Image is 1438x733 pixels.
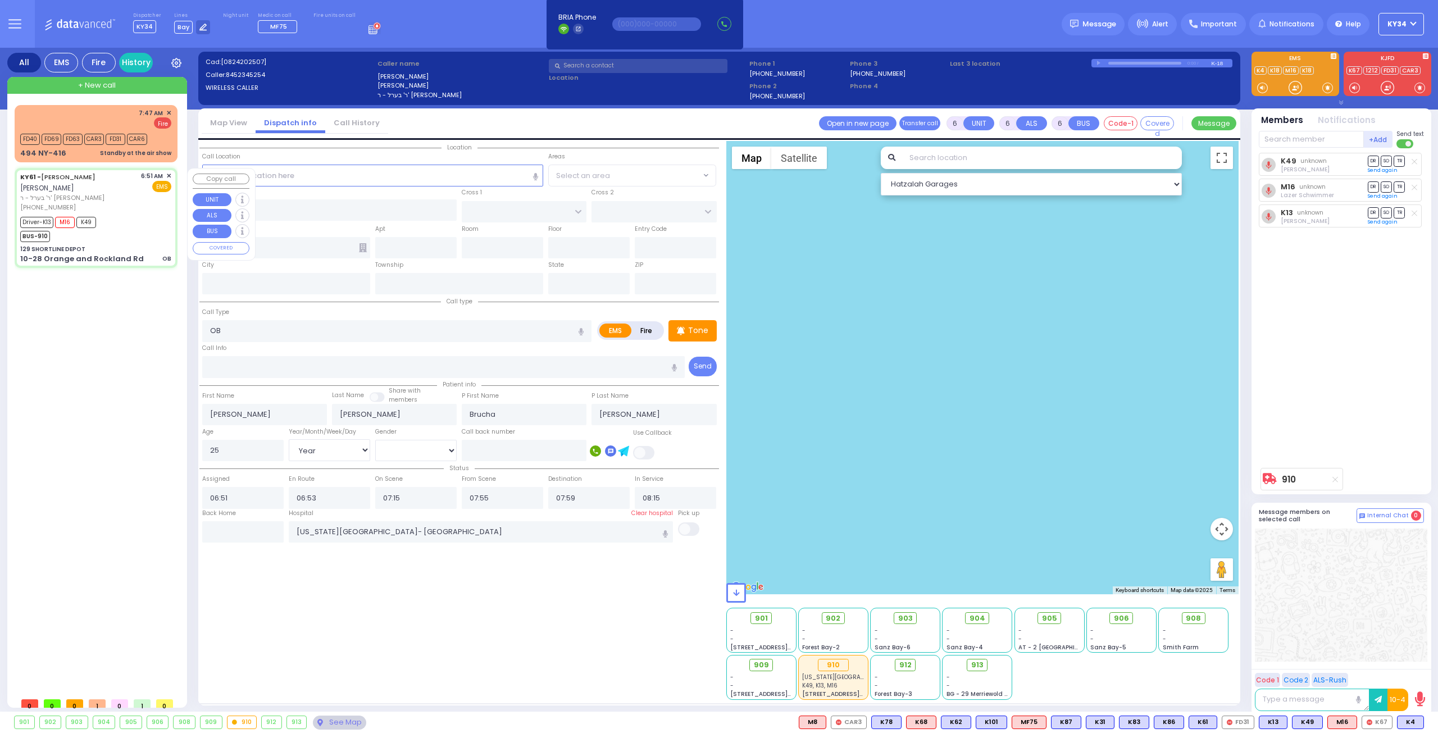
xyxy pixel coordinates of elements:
[599,324,632,338] label: EMS
[20,183,74,193] span: [PERSON_NAME]
[40,716,61,729] div: 902
[730,626,734,635] span: -
[631,324,662,338] label: Fire
[63,134,83,145] span: FD63
[591,391,629,400] label: P Last Name
[1397,716,1424,729] div: K4
[1327,716,1357,729] div: M16
[1300,66,1314,75] a: K18
[1327,716,1357,729] div: ALS
[906,716,936,729] div: K68
[202,427,213,436] label: Age
[970,613,985,624] span: 904
[946,643,983,652] span: Sanz Bay-4
[289,509,313,518] label: Hospital
[1104,116,1137,130] button: Code-1
[732,147,771,169] button: Show street map
[1396,130,1424,138] span: Send text
[1281,183,1295,191] a: M16
[635,225,667,234] label: Entry Code
[1292,716,1323,729] div: K49
[1259,508,1357,523] h5: Message members on selected call
[678,509,699,518] label: Pick up
[1051,716,1081,729] div: K87
[193,225,231,238] button: BUS
[730,673,734,681] span: -
[262,716,281,729] div: 912
[1400,66,1421,75] a: CAR3
[21,699,38,708] span: 0
[444,464,475,472] span: Status
[289,475,315,484] label: En Route
[377,72,545,81] label: [PERSON_NAME]
[313,716,366,730] div: See map
[1346,66,1362,75] a: K67
[1211,147,1233,169] button: Toggle fullscreen view
[1368,193,1398,199] a: Send again
[389,395,417,404] span: members
[1281,217,1330,225] span: Emanual Lenorowitz
[1394,181,1405,192] span: TR
[749,92,805,100] label: [PHONE_NUMBER]
[730,643,836,652] span: [STREET_ADDRESS][PERSON_NAME]
[256,117,325,128] a: Dispatch info
[946,626,950,635] span: -
[227,716,257,729] div: 910
[1368,156,1379,166] span: DR
[1359,513,1365,519] img: comment-alt.png
[1368,167,1398,174] a: Send again
[1281,165,1330,174] span: Mordechai Kellner
[78,80,116,91] span: + New call
[377,59,545,69] label: Caller name
[1070,20,1078,28] img: message.svg
[1211,59,1232,67] div: K-18
[1292,716,1323,729] div: BLS
[1018,626,1022,635] span: -
[635,475,663,484] label: In Service
[1140,116,1174,130] button: Covered
[462,475,496,484] label: From Scene
[193,209,231,222] button: ALS
[1283,66,1299,75] a: M16
[1357,508,1424,523] button: Internal Chat 0
[1367,720,1372,725] img: red-radio-icon.svg
[20,231,50,242] span: BUS-910
[226,70,265,79] span: 8452345254
[1381,207,1392,218] span: SO
[1312,673,1348,687] button: ALS-Rush
[902,147,1182,169] input: Search location
[635,261,643,270] label: ZIP
[946,635,950,643] span: -
[976,716,1007,729] div: K101
[749,81,846,91] span: Phone 2
[1086,716,1114,729] div: K31
[1259,716,1287,729] div: BLS
[1211,518,1233,540] button: Map camera controls
[1381,66,1399,75] a: FD31
[556,170,610,181] span: Select an area
[174,21,193,34] span: Bay
[206,70,374,80] label: Caller:
[20,148,66,159] div: 494 NY-416
[1269,19,1314,29] span: Notifications
[1344,56,1431,63] label: KJFD
[1222,716,1254,729] div: FD31
[1381,181,1392,192] span: SO
[802,626,806,635] span: -
[44,699,61,708] span: 0
[1252,56,1339,63] label: EMS
[850,81,946,91] span: Phone 4
[141,172,163,180] span: 6:51 AM
[313,12,356,19] label: Fire units on call
[549,73,745,83] label: Location
[875,643,911,652] span: Sanz Bay-6
[1368,207,1379,218] span: DR
[946,673,950,681] span: -
[1186,613,1201,624] span: 908
[437,380,481,389] span: Patient info
[20,172,41,181] span: KY61 -
[1086,716,1114,729] div: BLS
[1114,613,1129,624] span: 906
[174,716,195,729] div: 908
[558,12,596,22] span: BRIA Phone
